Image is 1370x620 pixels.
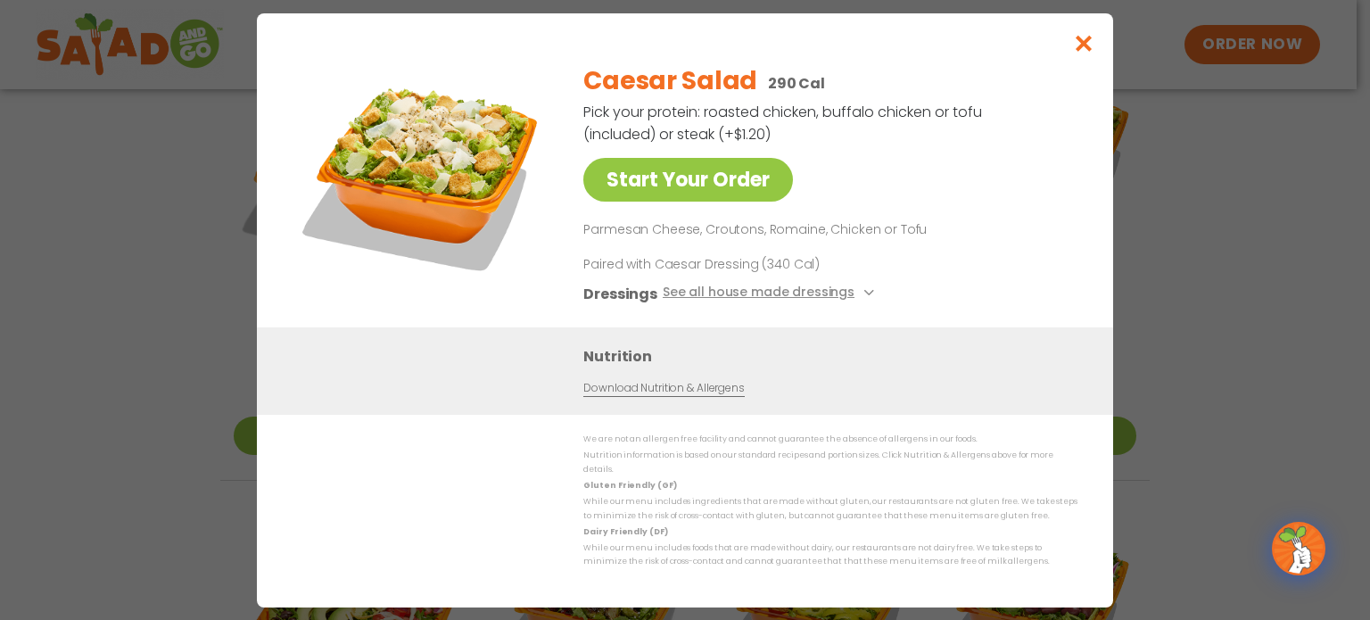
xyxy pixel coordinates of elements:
a: Start Your Order [583,158,793,202]
p: While our menu includes ingredients that are made without gluten, our restaurants are not gluten ... [583,495,1077,523]
p: Paired with Caesar Dressing (340 Cal) [583,254,913,273]
button: Close modal [1055,13,1113,73]
p: Pick your protein: roasted chicken, buffalo chicken or tofu (included) or steak (+$1.20) [583,101,985,145]
p: 290 Cal [768,72,825,95]
img: wpChatIcon [1274,524,1324,574]
p: Parmesan Cheese, Croutons, Romaine, Chicken or Tofu [583,219,1070,241]
p: We are not an allergen free facility and cannot guarantee the absence of allergens in our foods. [583,433,1077,446]
img: Featured product photo for Caesar Salad [297,49,547,299]
h3: Nutrition [583,344,1086,367]
h3: Dressings [583,282,657,304]
button: See all house made dressings [663,282,879,304]
p: While our menu includes foods that are made without dairy, our restaurants are not dairy free. We... [583,541,1077,569]
strong: Gluten Friendly (GF) [583,480,676,491]
p: Nutrition information is based on our standard recipes and portion sizes. Click Nutrition & Aller... [583,449,1077,476]
h2: Caesar Salad [583,62,757,100]
a: Download Nutrition & Allergens [583,379,744,396]
strong: Dairy Friendly (DF) [583,525,667,536]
